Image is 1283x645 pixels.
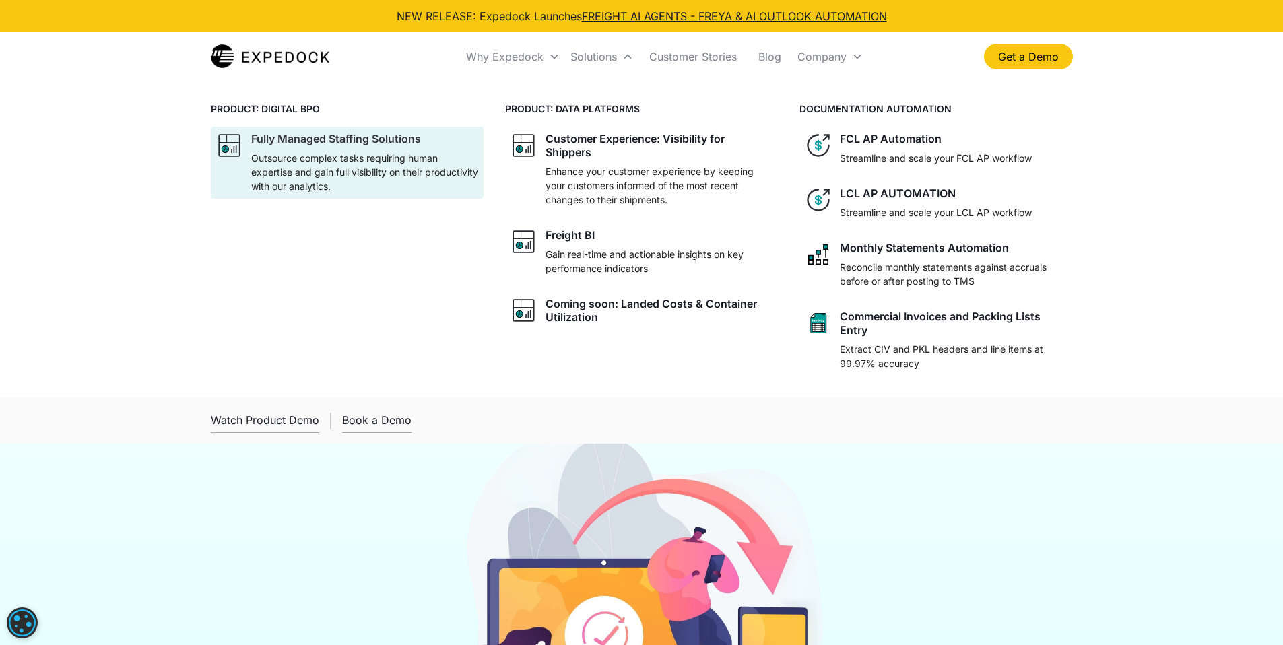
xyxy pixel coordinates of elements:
p: Streamline and scale your LCL AP workflow [840,205,1032,219]
img: dollar icon [805,132,832,159]
p: Enhance your customer experience by keeping your customers informed of the most recent changes to... [546,164,772,207]
a: Customer Stories [638,34,748,79]
img: dollar icon [805,186,832,213]
a: graph iconFully Managed Staffing SolutionsOutsource complex tasks requiring human expertise and g... [211,127,484,199]
p: Reconcile monthly statements against accruals before or after posting to TMS [840,260,1067,288]
div: Domain Overview [51,79,121,88]
img: graph icon [511,228,537,255]
div: Why Expedock [466,50,544,63]
a: dollar iconFCL AP AutomationStreamline and scale your FCL AP workflow [799,127,1072,170]
h4: DOCUMENTATION AUTOMATION [799,102,1072,116]
a: FREIGHT AI AGENTS - FREYA & AI OUTLOOK AUTOMATION [582,9,887,23]
img: network like icon [805,241,832,268]
h4: PRODUCT: DIGITAL BPO [211,102,484,116]
img: graph icon [216,132,243,159]
a: Get a Demo [984,44,1073,69]
img: graph icon [511,132,537,159]
div: Solutions [565,34,638,79]
p: Outsource complex tasks requiring human expertise and gain full visibility on their productivity ... [251,151,478,193]
div: Keywords by Traffic [149,79,227,88]
a: graph iconComing soon: Landed Costs & Container Utilization [505,292,778,329]
p: Gain real-time and actionable insights on key performance indicators [546,247,772,275]
div: Solutions [570,50,617,63]
p: Extract CIV and PKL headers and line items at 99.97% accuracy [840,342,1067,370]
img: sheet icon [805,310,832,337]
img: tab_domain_overview_orange.svg [36,78,47,89]
div: LCL AP AUTOMATION [840,186,956,200]
a: network like iconMonthly Statements AutomationReconcile monthly statements against accruals befor... [799,236,1072,294]
div: Fully Managed Staffing Solutions [251,132,421,145]
div: FCL AP Automation [840,132,942,145]
p: Streamline and scale your FCL AP workflow [840,151,1032,165]
a: dollar iconLCL AP AUTOMATIONStreamline and scale your LCL AP workflow [799,181,1072,225]
a: Book a Demo [342,408,412,433]
div: Customer Experience: Visibility for Shippers [546,132,772,159]
div: Domain: [DOMAIN_NAME] [35,35,148,46]
div: Freight BI [546,228,595,242]
div: Commercial Invoices and Packing Lists Entry [840,310,1067,337]
a: Blog [748,34,792,79]
iframe: Chat Widget [1216,580,1283,645]
div: Coming soon: Landed Costs & Container Utilization [546,297,772,324]
div: Company [797,50,847,63]
img: graph icon [511,297,537,324]
div: Watch Product Demo [211,413,319,427]
div: Why Expedock [461,34,565,79]
a: sheet iconCommercial Invoices and Packing Lists EntryExtract CIV and PKL headers and line items a... [799,304,1072,376]
a: graph iconCustomer Experience: Visibility for ShippersEnhance your customer experience by keeping... [505,127,778,212]
img: Expedock Logo [211,43,330,70]
div: Company [792,34,868,79]
img: tab_keywords_by_traffic_grey.svg [134,78,145,89]
a: open lightbox [211,408,319,433]
div: Book a Demo [342,413,412,427]
div: NEW RELEASE: Expedock Launches [397,8,887,24]
a: graph iconFreight BIGain real-time and actionable insights on key performance indicators [505,223,778,281]
h4: PRODUCT: DATA PLATFORMS [505,102,778,116]
a: home [211,43,330,70]
div: Monthly Statements Automation [840,241,1009,254]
